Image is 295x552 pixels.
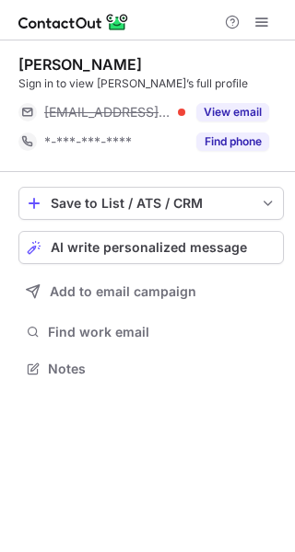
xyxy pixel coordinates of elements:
[18,356,284,382] button: Notes
[18,11,129,33] img: ContactOut v5.3.10
[51,196,252,211] div: Save to List / ATS / CRM
[18,55,142,74] div: [PERSON_NAME]
[18,275,284,308] button: Add to email campaign
[48,361,277,377] span: Notes
[18,319,284,345] button: Find work email
[51,240,247,255] span: AI write personalized message
[50,284,196,299] span: Add to email campaign
[196,132,269,151] button: Reveal Button
[48,324,277,340] span: Find work email
[18,75,284,92] div: Sign in to view [PERSON_NAME]’s full profile
[18,187,284,220] button: save-profile-one-click
[196,103,269,121] button: Reveal Button
[18,231,284,264] button: AI write personalized message
[44,104,171,121] span: [EMAIL_ADDRESS][DOMAIN_NAME]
